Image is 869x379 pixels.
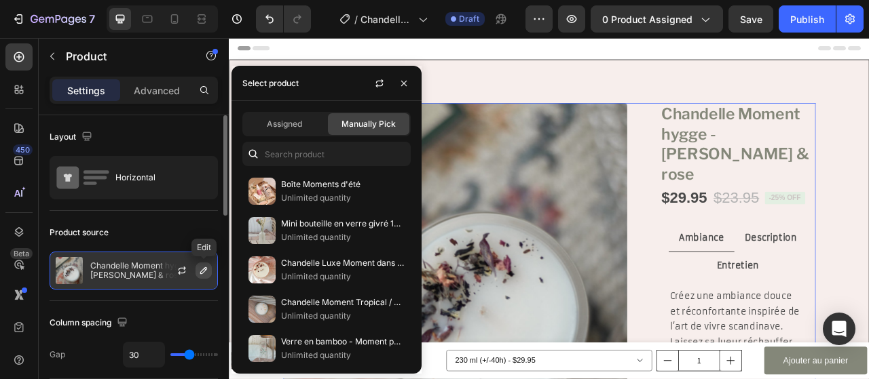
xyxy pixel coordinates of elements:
p: Mini bouteille en verre givré 120ml [281,217,405,231]
p: Product [66,48,181,64]
p: Chandelle Moment Tropical / Cantaloup, framboise & noix de coco [281,296,405,309]
iframe: Design area [229,38,869,379]
h1: Chandelle Moment hygge - [PERSON_NAME] & rose [549,83,746,188]
p: Description [656,245,722,264]
div: 450 [13,144,33,155]
img: collections [248,256,276,283]
div: Product source [50,226,109,239]
p: Chandelle Luxe Moment dans les fleurs - Hibiscus & fleur de cerisier [281,256,405,270]
div: Publish [790,12,824,26]
span: Save [740,14,762,25]
img: product feature img [56,257,83,284]
p: Advanced [134,83,180,98]
div: $23.95 [615,191,676,218]
img: collections [248,178,276,205]
span: 0 product assigned [602,12,692,26]
button: Save [728,5,773,33]
div: Undo/Redo [256,5,311,33]
p: Unlimited quantity [281,270,405,283]
img: collections [248,217,276,244]
span: Assigned [267,118,302,130]
div: Select product [242,77,299,89]
img: collections [248,296,276,323]
img: collections [248,335,276,362]
p: Verre en bamboo - Moment parfait [281,335,405,348]
div: Horizontal [115,162,198,193]
span: Manually Pick [341,118,396,130]
div: Gap [50,348,65,361]
span: Chandelle Moment chaleureux [360,12,413,26]
p: Unlimited quantity [281,191,405,205]
p: Entretien [621,280,674,300]
p: Unlimited quantity [281,309,405,323]
p: Unlimited quantity [281,348,405,362]
p: Boîte Moments d'été [281,178,405,191]
p: Settings [67,83,105,98]
div: Column spacing [50,314,130,332]
button: 0 product assigned [591,5,723,33]
p: Unlimited quantity [281,231,405,244]
input: Auto [124,342,164,367]
button: 7 [5,5,101,33]
span: Draft [459,13,479,25]
pre: -25% off [682,196,733,213]
p: 7 [89,11,95,27]
div: Product [86,64,122,76]
input: Search in Settings & Advanced [242,142,411,166]
p: Ambiance [572,245,630,264]
div: $29.95 [549,191,610,218]
div: Open Intercom Messenger [823,313,855,345]
span: / [354,12,358,26]
p: Chandelle Moment hygge - [PERSON_NAME] & rose [90,261,212,280]
button: Publish [779,5,836,33]
div: Beta [10,248,33,259]
div: Layout [50,128,95,146]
